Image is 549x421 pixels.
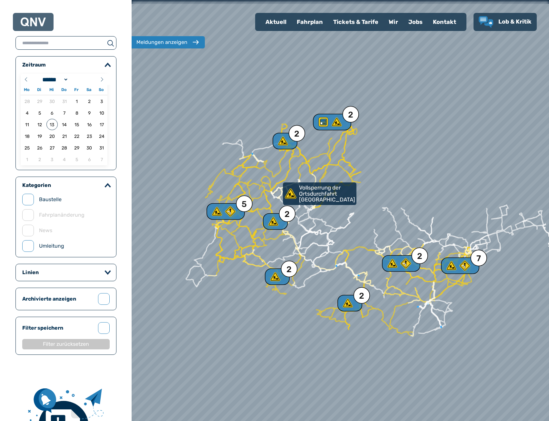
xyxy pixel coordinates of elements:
[59,107,70,118] span: 07.08.2025
[84,142,95,153] span: 30.08.2025
[34,107,45,118] span: 05.08.2025
[71,96,83,107] span: 01.08.2025
[22,295,93,303] label: Archivierte anzeigen
[96,107,107,118] span: 10.08.2025
[96,119,107,130] span: 17.08.2025
[71,130,83,142] span: 22.08.2025
[46,107,58,118] span: 06.08.2025
[498,18,532,25] span: Lob & Kritik
[71,119,83,130] span: 15.08.2025
[417,252,422,261] div: 2
[242,200,247,209] div: 5
[59,142,70,153] span: 28.08.2025
[130,36,205,48] button: Meldungen anzeigen
[22,324,93,332] label: Filter speichern
[105,39,116,47] button: suchen
[277,136,292,146] div: 2
[320,117,343,127] div: 2
[40,76,69,83] select: Month
[34,96,45,107] span: 29.07.2025
[292,14,328,30] a: Fahrplan
[71,107,83,118] span: 08.08.2025
[71,142,83,153] span: 29.08.2025
[46,154,58,165] span: 03.09.2025
[46,96,58,107] span: 30.07.2025
[21,88,33,92] span: Mo
[39,227,52,234] label: News
[260,14,292,30] a: Aktuell
[59,154,70,165] span: 04.09.2025
[328,14,384,30] a: Tickets & Tarife
[448,261,471,271] div: 7
[46,130,58,142] span: 20.08.2025
[389,258,412,269] div: 2
[33,88,45,92] span: Di
[428,14,461,30] a: Kontakt
[34,119,45,130] span: 12.08.2025
[21,15,46,28] a: QNV Logo
[58,88,70,92] span: Do
[34,142,45,153] span: 26.08.2025
[22,62,46,68] legend: Zeitraum
[403,14,428,30] a: Jobs
[136,38,187,46] div: Meldungen anzeigen
[71,154,83,165] span: 05.09.2025
[84,154,95,165] span: 06.09.2025
[283,182,354,205] div: Vollsperrung der Ortsdurchfahrt [GEOGRAPHIC_DATA]
[59,130,70,142] span: 21.08.2025
[286,265,292,274] div: 2
[84,107,95,118] span: 09.08.2025
[39,211,85,219] label: Fahrplanänderung
[22,107,33,118] span: 04.08.2025
[96,130,107,142] span: 24.08.2025
[348,111,353,119] div: 2
[22,130,33,142] span: 18.08.2025
[22,154,33,165] span: 01.09.2025
[84,130,95,142] span: 23.08.2025
[22,269,39,276] legend: Linien
[267,216,282,227] div: 2
[34,130,45,142] span: 19.08.2025
[45,88,58,92] span: Mi
[70,88,83,92] span: Fr
[22,119,33,130] span: 11.08.2025
[59,119,70,130] span: 14.08.2025
[384,14,403,30] a: Wir
[68,76,92,83] input: Year
[22,96,33,107] span: 28.07.2025
[84,119,95,130] span: 16.08.2025
[342,298,357,308] div: 2
[283,182,356,205] a: Vollsperrung der Ortsdurchfahrt [GEOGRAPHIC_DATA]
[96,142,107,153] span: 31.08.2025
[39,196,62,203] label: Baustelle
[39,242,64,250] label: Umleitung
[359,292,364,300] div: 2
[22,142,33,153] span: 25.08.2025
[95,88,107,92] span: So
[96,154,107,165] span: 07.09.2025
[22,182,51,189] legend: Kategorien
[299,185,355,203] p: Vollsperrung der Ortsdurchfahrt [GEOGRAPHIC_DATA]
[476,254,481,263] div: 7
[84,96,95,107] span: 02.08.2025
[34,154,45,165] span: 02.09.2025
[214,206,237,217] div: 5
[284,210,290,219] div: 2
[479,16,532,28] a: Lob & Kritik
[269,272,284,282] div: 2
[46,119,58,130] span: 13.08.2025
[59,96,70,107] span: 31.07.2025
[96,96,107,107] span: 03.08.2025
[294,130,299,138] div: 2
[21,17,46,26] img: QNV Logo
[46,142,58,153] span: 27.08.2025
[83,88,95,92] span: Sa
